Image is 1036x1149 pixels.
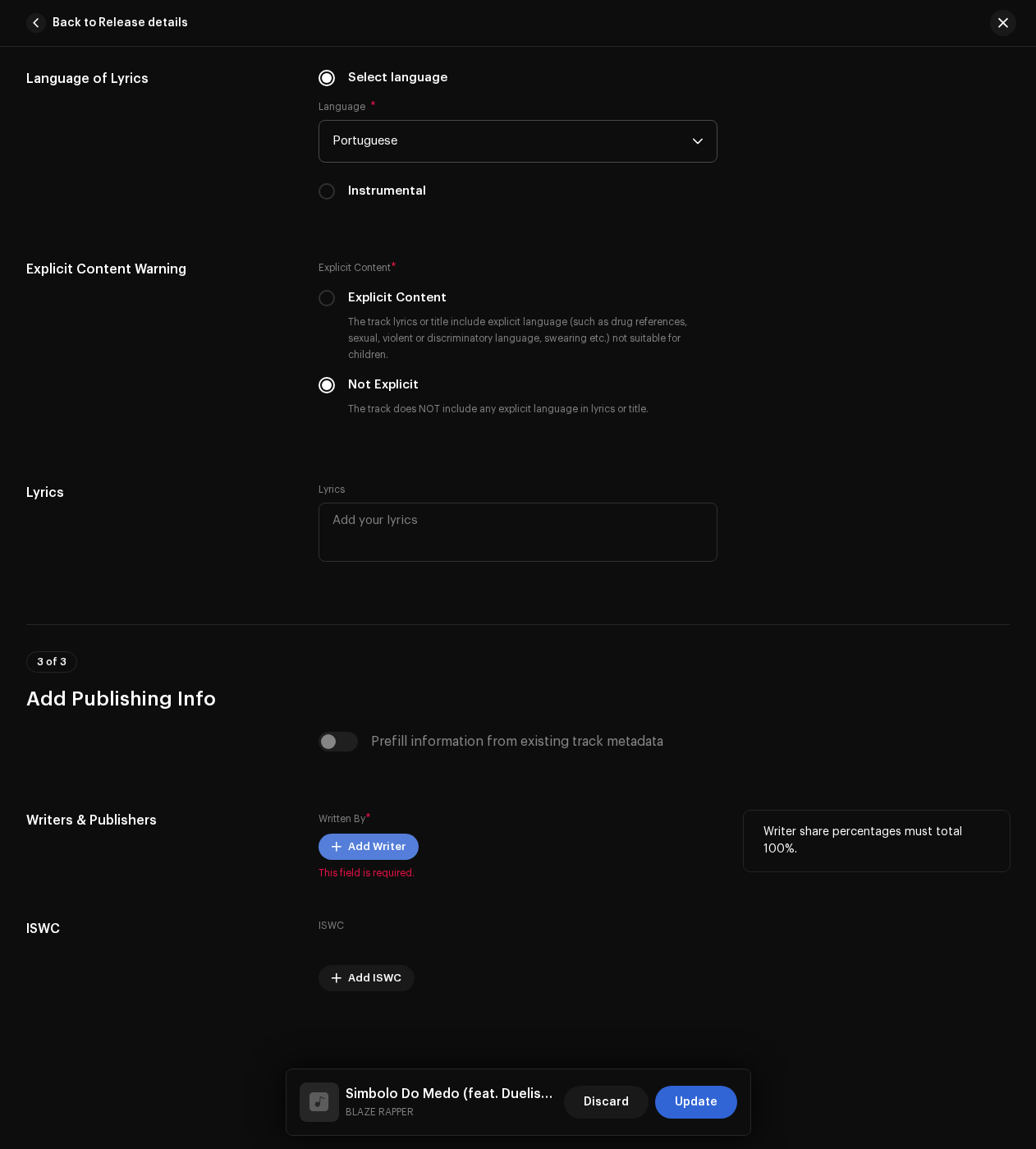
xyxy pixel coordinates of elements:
[346,1084,557,1104] h5: Simbolo Do Medo (feat. Duelista)
[763,824,990,858] p: Writer share percentages must total 100%.
[348,289,447,307] label: Explicit Content
[26,686,1010,712] h3: Add Publishing Info
[655,1086,737,1119] button: Update
[675,1086,717,1119] span: Update
[319,100,376,113] label: Language
[319,834,419,860] button: Add Writer
[26,69,292,89] h5: Language of Lyrics
[692,121,704,162] div: dropdown trigger
[348,962,401,995] span: Add ISWC
[348,376,419,394] label: Not Explicit
[26,483,292,503] h5: Lyrics
[26,811,292,830] h5: Writers & Publishers
[564,1086,649,1119] button: Discard
[319,965,415,991] button: Add ISWC
[584,1086,629,1119] span: Discard
[319,814,365,824] small: Written By
[345,314,717,363] small: The track lyrics or title include explicit language (such as drug references, sexual, violent or ...
[319,866,717,880] span: This field is required.
[26,260,292,279] h5: Explicit Content Warning
[345,401,652,417] small: The track does NOT include any explicit language in lyrics or title.
[319,260,391,276] small: Explicit Content
[348,830,406,863] span: Add Writer
[319,483,345,496] label: Lyrics
[348,69,447,87] label: Select language
[26,919,292,939] h5: ISWC
[348,182,426,200] label: Instrumental
[332,121,692,162] span: Portuguese
[346,1104,557,1120] small: Simbolo Do Medo (feat. Duelista)
[319,919,344,932] label: ISWC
